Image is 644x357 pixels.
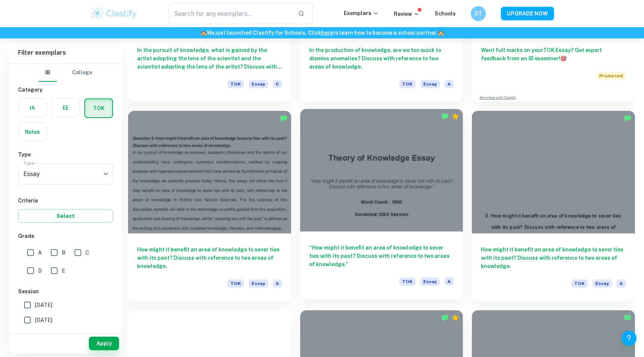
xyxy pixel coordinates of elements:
p: Review [394,10,420,18]
p: Exemplars [344,9,379,17]
h6: Session [18,287,113,296]
span: Essay [420,277,440,286]
h6: Grade [18,232,113,240]
img: Marked [441,314,449,322]
span: Essay [592,279,612,288]
div: Premium [452,314,459,322]
span: C [85,248,89,257]
span: TOK [399,80,416,88]
button: DT [471,6,486,21]
label: Type [23,160,34,166]
h6: Criteria [18,196,113,205]
img: Marked [624,115,631,122]
span: TOK [399,277,416,286]
img: Marked [441,113,449,120]
a: here [321,30,333,36]
div: Filter type choice [39,64,92,82]
span: TOK [571,279,588,288]
h6: Type [18,150,113,159]
span: A [444,80,454,88]
a: How might it benefit an area of knowledge to sever ties with its past? Discuss with reference to ... [128,111,291,301]
div: Premium [452,113,459,120]
span: E [62,267,65,275]
span: TOK [227,80,244,88]
span: 🎯 [560,55,566,61]
span: [DATE] [35,316,52,324]
span: A [38,248,42,257]
button: UPGRADE NOW [501,7,554,20]
span: A [617,279,626,288]
img: Clastify logo [90,6,138,21]
h6: How might it benefit an area of knowledge to sever ties with its past? Discuss with reference to ... [137,245,282,270]
span: A [273,279,282,288]
span: Essay [420,80,440,88]
button: IA [18,99,46,117]
a: “How might it benefit an area of knowledge to sever ties with its past? Discuss with reference to... [300,111,463,301]
span: 🏫 [200,30,207,36]
button: Help and Feedback [621,331,636,346]
span: A [444,277,454,286]
span: Promoted [596,72,626,80]
h6: Filter exemplars [9,42,122,63]
img: Marked [624,314,631,322]
a: How might it benefit an area of knowledge to sever ties with its past? Discuss with reference to ... [472,111,635,301]
span: Essay [249,279,268,288]
span: [DATE] [35,301,52,309]
span: 🏫 [438,30,444,36]
span: D [38,267,42,275]
input: Search for any exemplars... [169,3,292,24]
button: College [72,64,92,82]
div: Essay [18,163,113,184]
h6: How might it benefit an area of knowledge to sever ties with its past? Discuss with reference to ... [481,245,626,270]
button: Apply [89,337,119,350]
span: B [62,248,66,257]
span: TOK [227,279,244,288]
span: C [273,80,282,88]
h6: In the pursuit of knowledge, what is gained by the artist adopting the lens of the scientist and ... [137,46,282,71]
button: TOK [85,99,112,117]
span: Essay [249,80,268,88]
a: Schools [435,11,456,17]
button: Notes [18,123,46,141]
h6: In the production of knowledge, are we too quick to dismiss anomalies? Discuss with reference to ... [309,46,454,71]
a: Advertise with Clastify [479,95,516,100]
h6: DT [474,9,483,18]
button: EE [52,99,79,117]
h6: Want full marks on your TOK Essay ? Get expert feedback from an IB examiner! [481,46,626,63]
img: Marked [280,115,287,122]
h6: We just launched Clastify for Schools. Click to learn how to become a school partner. [2,29,642,37]
button: Select [18,209,113,223]
h6: Category [18,86,113,94]
h6: “How might it benefit an area of knowledge to sever ties with its past? Discuss with reference to... [309,244,454,268]
button: IB [39,64,57,82]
